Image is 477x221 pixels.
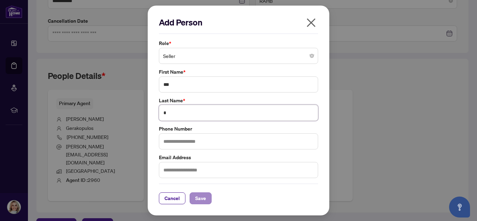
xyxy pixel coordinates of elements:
span: Cancel [164,193,180,204]
label: Email Address [159,154,318,161]
span: close [306,17,317,28]
span: Seller [163,49,314,62]
label: Phone Number [159,125,318,133]
span: Save [195,193,206,204]
button: Cancel [159,192,185,204]
label: Role [159,39,318,47]
button: Save [190,192,212,204]
label: Last Name [159,97,318,104]
span: close-circle [310,54,314,58]
label: First Name [159,68,318,76]
h2: Add Person [159,17,318,28]
button: Open asap [449,197,470,218]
